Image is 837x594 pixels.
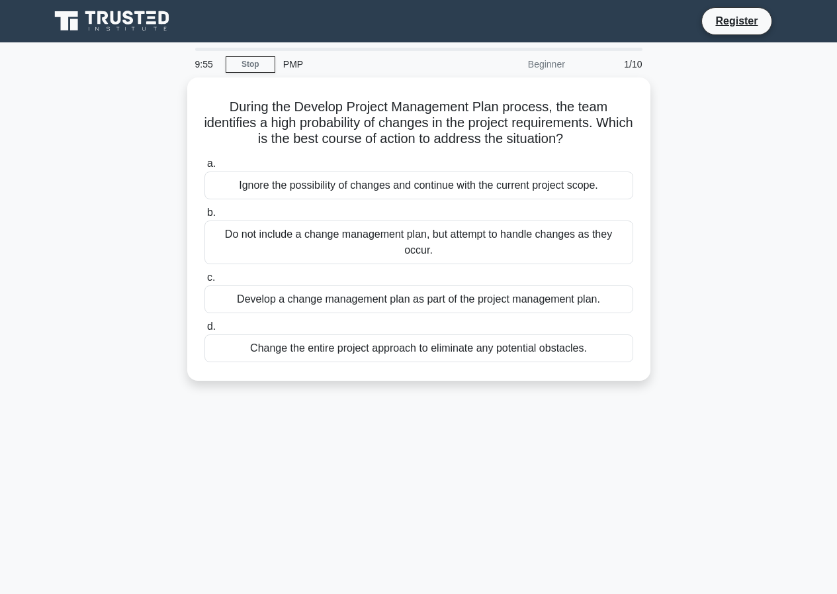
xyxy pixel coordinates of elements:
div: Beginner [457,51,573,77]
a: Register [707,13,766,29]
a: Stop [226,56,275,73]
span: c. [207,272,215,283]
h5: During the Develop Project Management Plan process, the team identifies a high probability of cha... [203,99,635,148]
div: 9:55 [187,51,226,77]
div: Develop a change management plan as part of the project management plan. [204,285,633,313]
div: Ignore the possibility of changes and continue with the current project scope. [204,172,633,199]
span: d. [207,321,216,332]
div: Change the entire project approach to eliminate any potential obstacles. [204,334,633,362]
div: 1/10 [573,51,650,77]
div: Do not include a change management plan, but attempt to handle changes as they occur. [204,221,633,264]
span: b. [207,207,216,218]
div: PMP [275,51,457,77]
span: a. [207,158,216,169]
